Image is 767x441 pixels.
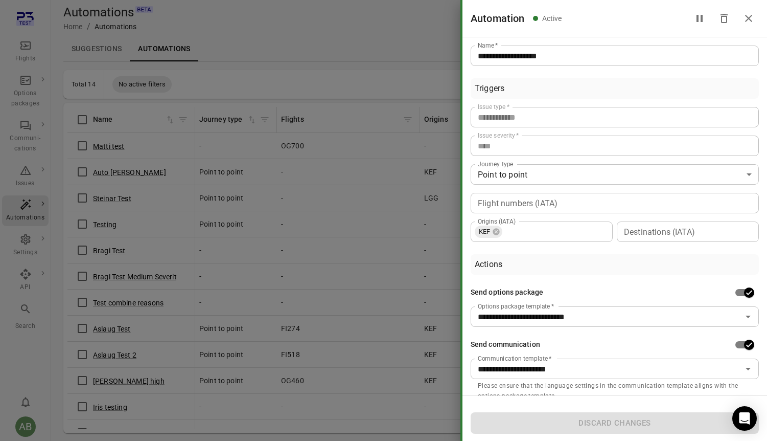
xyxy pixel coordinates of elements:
[471,164,759,185] div: Point to point
[478,381,752,402] p: Please ensure that the language settings in the communication template aligns with the options pa...
[471,287,543,298] div: Send options package
[475,226,502,238] div: KEF
[478,302,554,311] label: Options package template
[478,41,498,50] label: Name
[689,8,710,29] button: Pause
[475,82,504,95] div: Triggers
[471,10,525,27] h1: Automation
[475,258,502,271] div: Actions
[741,310,755,324] button: Open
[732,406,757,431] div: Open Intercom Messenger
[475,227,494,237] span: KEF
[478,102,509,111] label: Issue type
[478,131,519,140] label: Issue severity
[478,160,514,168] label: Journey type
[478,217,516,226] label: Origins (IATA)
[738,8,759,29] button: Close drawer
[542,13,562,24] div: Active
[714,8,734,29] button: Delete
[741,362,755,376] button: Open
[471,339,540,350] div: Send communication
[478,354,551,363] label: Communication template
